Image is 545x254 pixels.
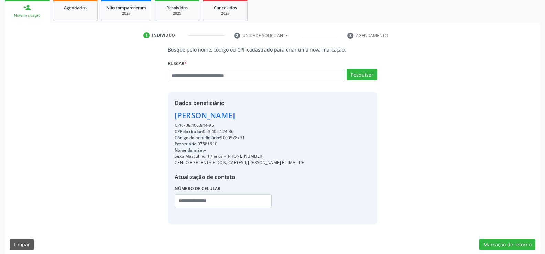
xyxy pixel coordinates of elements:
label: Número de celular [175,184,221,194]
div: [PERSON_NAME] [175,110,304,121]
div: 9000978731 [175,135,304,141]
span: CPF: [175,122,183,128]
div: 07581610 [175,141,304,147]
div: 1 [143,32,150,38]
div: person_add [23,4,31,11]
span: Código do beneficiário: [175,135,220,141]
span: Resolvidos [166,5,188,11]
label: Buscar [168,58,187,69]
span: Prontuário: [175,141,198,147]
div: Atualização de contato [175,173,304,181]
div: -- [175,147,304,153]
div: Sexo Masculino, 17 anos - [PHONE_NUMBER] [175,153,304,159]
div: 2025 [106,11,146,16]
span: Não compareceram [106,5,146,11]
div: 2025 [160,11,194,16]
div: Indivíduo [152,32,175,38]
div: 708.406.844-95 [175,122,304,129]
button: Marcação de retorno [479,239,535,251]
button: Limpar [10,239,34,251]
button: Pesquisar [347,69,377,80]
span: Nome da mãe: [175,147,204,153]
span: CPF do titular: [175,129,203,134]
span: Agendados [64,5,87,11]
div: Dados beneficiário [175,99,304,107]
div: 2025 [208,11,242,16]
p: Busque pelo nome, código ou CPF cadastrado para criar uma nova marcação. [168,46,377,53]
span: Cancelados [214,5,237,11]
div: 053.405.124-36 [175,129,304,135]
div: Nova marcação [10,13,45,18]
div: CENTO E SETENTA E DOIS, CAETES I, [PERSON_NAME] E LIMA - PE [175,159,304,166]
